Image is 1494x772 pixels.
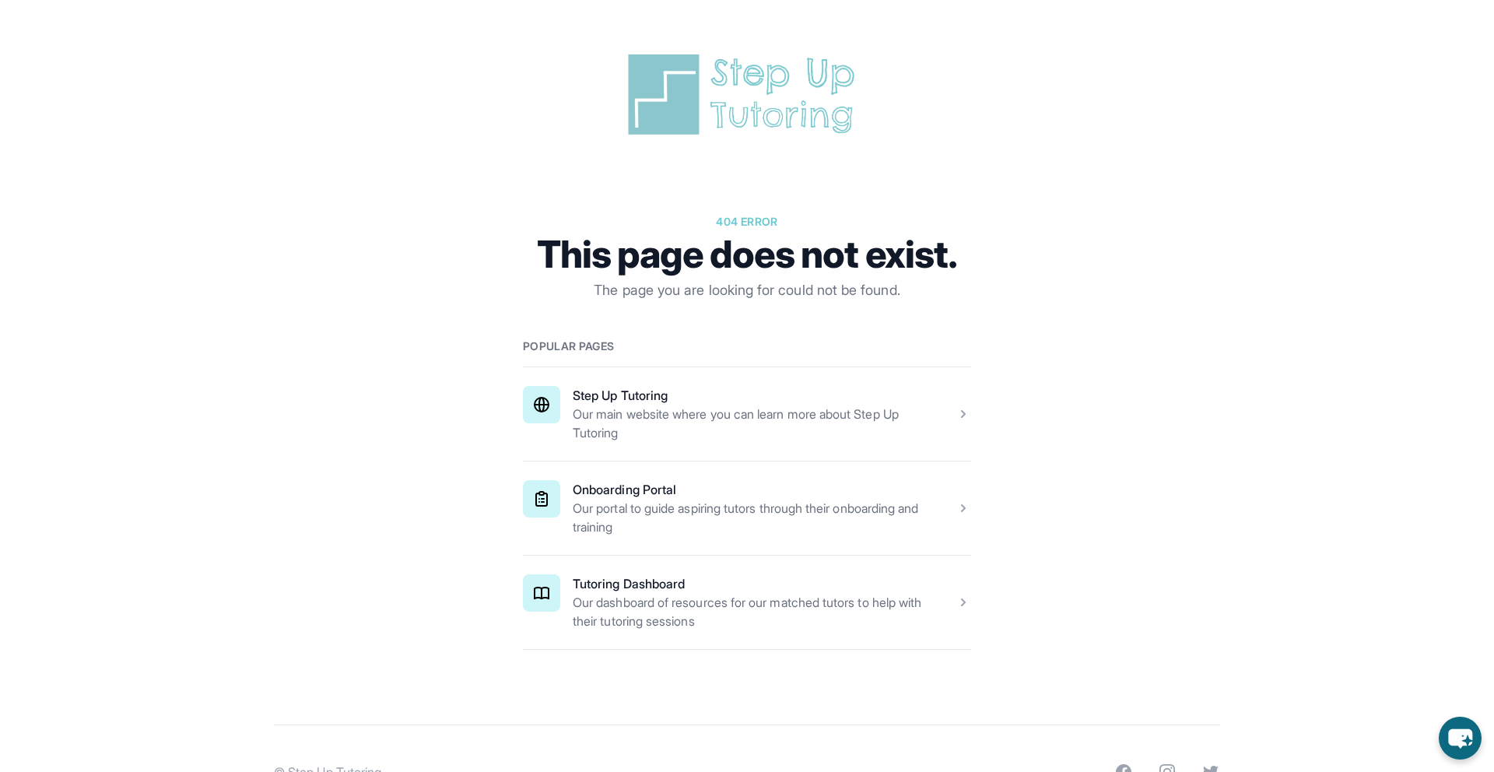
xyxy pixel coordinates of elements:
a: Step Up Tutoring [573,388,668,403]
h2: Popular pages [523,339,971,354]
button: chat-button [1439,717,1482,760]
a: Tutoring Dashboard [573,576,685,591]
a: Onboarding Portal [573,482,676,497]
p: 404 error [523,214,971,230]
h1: This page does not exist. [523,236,971,273]
p: The page you are looking for could not be found. [523,279,971,301]
img: Step Up Tutoring horizontal logo [622,50,871,139]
